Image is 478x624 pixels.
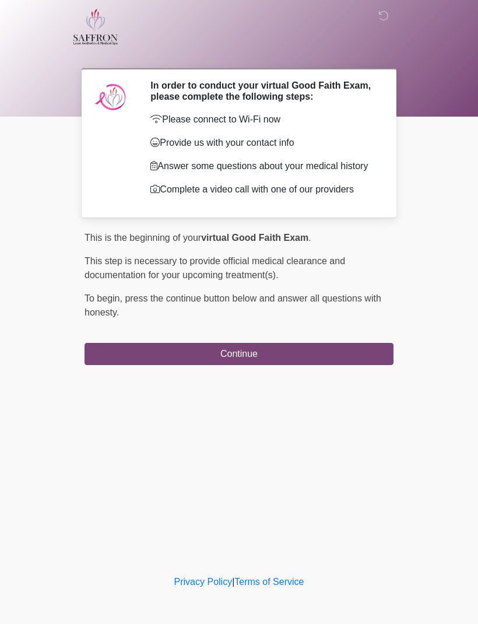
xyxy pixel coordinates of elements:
p: Please connect to Wi-Fi now [150,113,376,127]
h2: In order to conduct your virtual Good Faith Exam, please complete the following steps: [150,80,376,102]
span: To begin, [85,293,125,303]
span: press the continue button below and answer all questions with honesty. [85,293,381,317]
a: Terms of Service [234,577,304,587]
span: This is the beginning of your [85,233,201,243]
a: | [232,577,234,587]
p: Complete a video call with one of our providers [150,183,376,197]
p: Answer some questions about your medical history [150,159,376,173]
p: Provide us with your contact info [150,136,376,150]
strong: virtual Good Faith Exam [201,233,308,243]
span: This step is necessary to provide official medical clearance and documentation for your upcoming ... [85,256,345,280]
img: Saffron Laser Aesthetics and Medical Spa Logo [73,9,118,45]
span: . [308,233,311,243]
img: Agent Avatar [93,80,128,115]
a: Privacy Policy [174,577,233,587]
button: Continue [85,343,393,365]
